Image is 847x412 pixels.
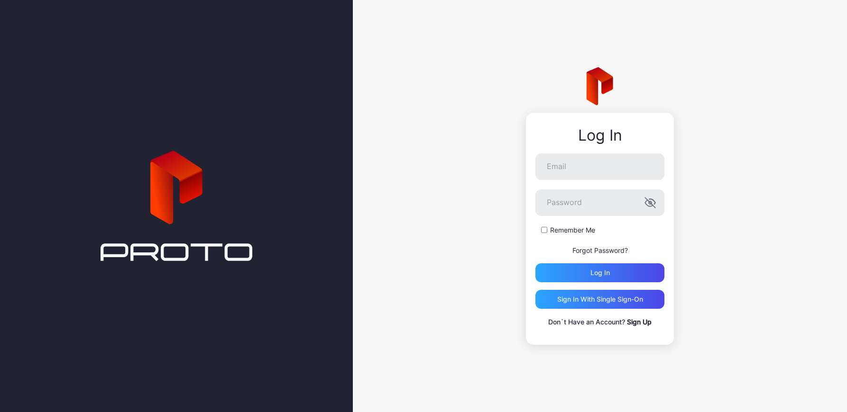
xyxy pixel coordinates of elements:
button: Sign in With Single Sign-On [535,290,664,309]
a: Forgot Password? [572,246,628,254]
label: Remember Me [550,225,595,235]
button: Log in [535,263,664,282]
input: Password [535,189,664,216]
div: Log In [535,127,664,144]
a: Sign Up [627,318,652,326]
div: Sign in With Single Sign-On [557,296,643,303]
input: Email [535,153,664,180]
button: Password [644,197,656,208]
p: Don`t Have an Account? [535,316,664,328]
div: Log in [590,269,610,277]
